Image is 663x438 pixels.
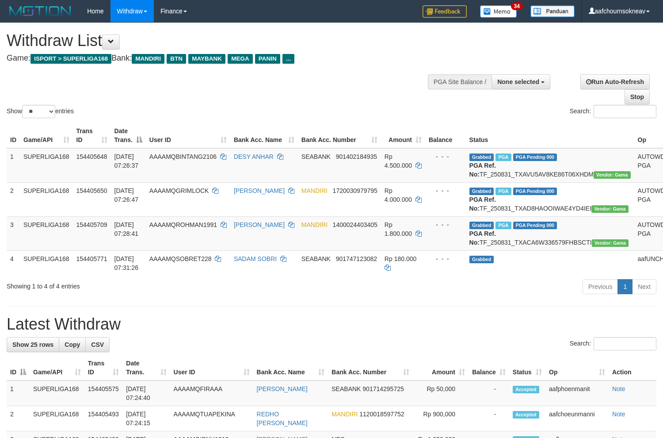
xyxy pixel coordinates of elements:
img: Button%20Memo.svg [480,5,517,18]
td: 3 [7,216,20,250]
a: Stop [625,89,650,104]
td: aafphoenmanit [545,380,609,406]
td: TF_250831_TXAD8HAOOIWAE4YD4IEI [466,182,634,216]
a: SADAM SOBRI [234,255,277,262]
button: None selected [492,74,550,89]
span: SEABANK [301,153,331,160]
td: 1 [7,148,20,183]
a: REDHO [PERSON_NAME] [257,411,308,426]
span: PANIN [255,54,280,64]
th: User ID: activate to sort column ascending [146,123,230,148]
span: MANDIRI [301,187,328,194]
th: ID: activate to sort column descending [7,355,30,380]
a: Next [632,279,656,294]
span: 154405771 [76,255,107,262]
b: PGA Ref. No: [469,196,496,212]
a: CSV [85,337,110,352]
a: Copy [59,337,86,352]
td: 154405493 [84,406,122,431]
th: Bank Acc. Name: activate to sort column ascending [230,123,298,148]
span: MAYBANK [188,54,225,64]
span: Copy 901402184935 to clipboard [336,153,377,160]
div: - - - [429,220,462,229]
span: Grabbed [469,256,494,263]
td: SUPERLIGA168 [30,406,84,431]
th: Bank Acc. Number: activate to sort column ascending [328,355,413,380]
div: PGA Site Balance / [428,74,492,89]
span: Rp 4.000.000 [385,187,412,203]
a: [PERSON_NAME] [234,221,285,228]
th: Date Trans.: activate to sort column ascending [122,355,170,380]
td: - [469,406,509,431]
span: [DATE] 07:31:26 [114,255,139,271]
b: PGA Ref. No: [469,230,496,246]
td: 4 [7,250,20,276]
span: AAAAMQBINTANG2106 [149,153,217,160]
div: - - - [429,152,462,161]
span: None selected [497,78,539,85]
label: Search: [570,337,656,350]
img: panduan.png [530,5,575,17]
a: [PERSON_NAME] [234,187,285,194]
span: 154405650 [76,187,107,194]
td: SUPERLIGA168 [20,182,73,216]
span: Copy 1720030979795 to clipboard [333,187,377,194]
td: SUPERLIGA168 [20,250,73,276]
span: Grabbed [469,222,494,229]
span: SEABANK [331,385,361,392]
td: SUPERLIGA168 [20,216,73,250]
span: MANDIRI [132,54,164,64]
span: Show 25 rows [12,341,53,348]
span: 154405709 [76,221,107,228]
span: MEGA [228,54,253,64]
span: SEABANK [301,255,331,262]
td: SUPERLIGA168 [30,380,84,406]
span: ... [282,54,294,64]
span: Accepted [513,411,539,419]
th: Date Trans.: activate to sort column descending [111,123,146,148]
th: ID [7,123,20,148]
th: Bank Acc. Name: activate to sort column ascending [253,355,328,380]
span: Rp 1.800.000 [385,221,412,237]
a: Note [612,385,625,392]
span: PGA Pending [513,154,557,161]
img: Feedback.jpg [423,5,467,18]
span: Vendor URL: https://trx31.1velocity.biz [591,205,629,213]
span: Marked by aafchoeunmanni [495,222,511,229]
td: 2 [7,406,30,431]
td: Rp 50,000 [413,380,469,406]
span: Copy 1400024403405 to clipboard [333,221,377,228]
span: [DATE] 07:26:37 [114,153,139,169]
label: Show entries [7,105,74,118]
th: Game/API: activate to sort column ascending [30,355,84,380]
td: AAAAMQTUAPEKINA [170,406,253,431]
th: Game/API: activate to sort column ascending [20,123,73,148]
th: Balance [425,123,466,148]
th: Bank Acc. Number: activate to sort column ascending [298,123,381,148]
td: [DATE] 07:24:40 [122,380,170,406]
span: Rp 180.000 [385,255,416,262]
a: Note [612,411,625,418]
span: Copy 1120018597752 to clipboard [359,411,404,418]
td: aafchoeunmanni [545,406,609,431]
td: - [469,380,509,406]
label: Search: [570,105,656,118]
span: PGA Pending [513,188,557,195]
span: [DATE] 07:28:41 [114,221,139,237]
td: 2 [7,182,20,216]
span: ISPORT > SUPERLIGA168 [30,54,111,64]
h1: Latest Withdraw [7,315,656,333]
td: TF_250831_TXACA6W336579FHBSCTI [466,216,634,250]
span: Marked by aafheankoy [495,154,511,161]
input: Search: [594,337,656,350]
img: MOTION_logo.png [7,4,74,18]
th: Trans ID: activate to sort column ascending [84,355,122,380]
div: Showing 1 to 4 of 4 entries [7,278,270,291]
span: Vendor URL: https://trx31.1velocity.biz [592,239,629,247]
span: MANDIRI [331,411,358,418]
span: 34 [511,2,523,10]
td: TF_250831_TXAVU5AV8KE86T06XHDM [466,148,634,183]
span: Grabbed [469,154,494,161]
th: Balance: activate to sort column ascending [469,355,509,380]
td: 1 [7,380,30,406]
